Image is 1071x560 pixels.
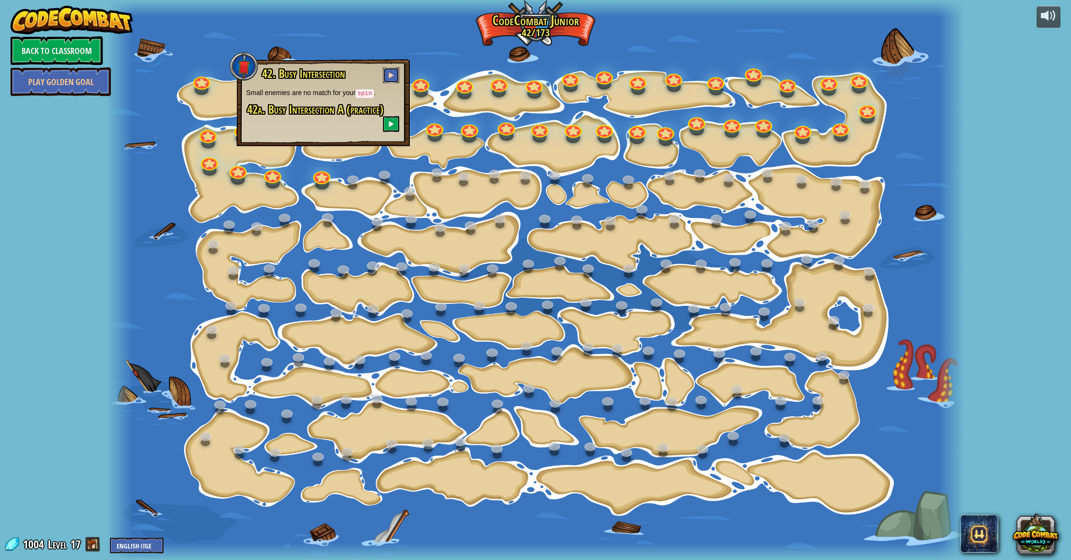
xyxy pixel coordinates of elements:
[70,537,81,552] span: 17
[247,101,383,118] span: 42a. Busy Intersection A (practice)
[1037,6,1060,28] button: Adjust volume
[11,6,133,34] img: CodeCombat - Learn how to code by playing a game
[48,537,67,552] span: Level
[23,537,47,552] span: 1004
[11,67,111,96] a: Play Golden Goal
[383,67,399,83] button: Play
[262,65,345,82] span: 42. Busy Intersection
[383,116,399,132] button: Play
[246,88,400,98] p: Small enemies are no match for your .
[356,89,374,98] code: spin
[11,36,103,65] a: Back to Classroom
